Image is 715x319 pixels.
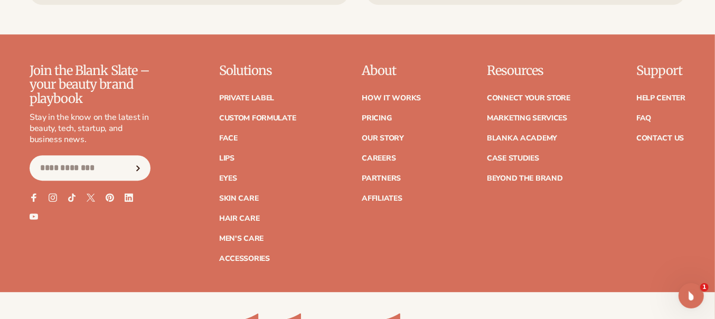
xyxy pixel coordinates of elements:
a: Careers [362,155,396,162]
a: Face [219,135,238,142]
a: Custom formulate [219,115,296,122]
a: Private label [219,95,274,102]
span: 1 [700,283,709,292]
p: Solutions [219,64,296,78]
p: Join the Blank Slate – your beauty brand playbook [30,64,150,106]
a: Lips [219,155,234,162]
a: Case Studies [487,155,539,162]
a: Our Story [362,135,403,142]
a: FAQ [636,115,651,122]
p: Support [636,64,685,78]
button: Subscribe [127,155,150,181]
a: Accessories [219,255,270,262]
a: Contact Us [636,135,684,142]
a: Pricing [362,115,391,122]
p: Stay in the know on the latest in beauty, tech, startup, and business news. [30,112,150,145]
a: Men's Care [219,235,264,242]
p: Resources [487,64,570,78]
a: Affiliates [362,195,402,202]
a: Skin Care [219,195,258,202]
a: How It Works [362,95,421,102]
p: About [362,64,421,78]
a: Blanka Academy [487,135,557,142]
a: Hair Care [219,215,259,222]
a: Partners [362,175,401,182]
iframe: Intercom live chat [679,283,704,308]
a: Help Center [636,95,685,102]
a: Connect your store [487,95,570,102]
a: Marketing services [487,115,567,122]
a: Eyes [219,175,237,182]
a: Beyond the brand [487,175,563,182]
